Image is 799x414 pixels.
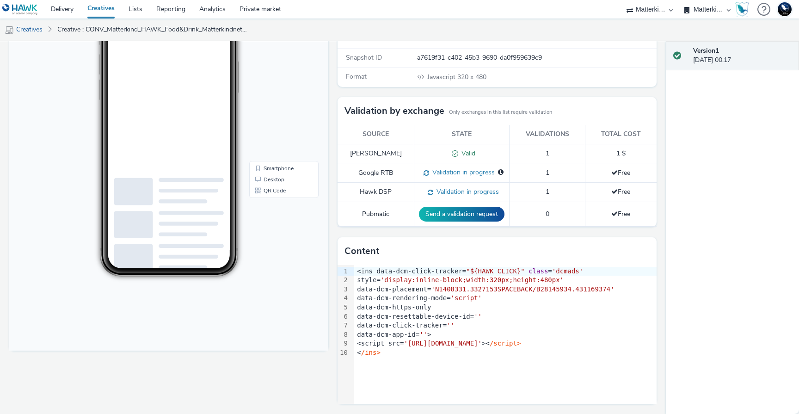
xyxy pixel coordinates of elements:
[354,285,657,294] div: data-dcm-placement=
[338,348,349,358] div: 10
[242,203,307,214] li: Desktop
[693,46,719,55] strong: Version 1
[338,294,349,303] div: 4
[404,340,482,347] span: '[URL][DOMAIN_NAME]'
[616,149,626,158] span: 1 $
[546,210,549,218] span: 0
[254,194,284,200] span: Smartphone
[242,214,307,225] li: QR Code
[338,285,349,294] div: 3
[338,339,349,348] div: 9
[474,313,482,320] span: ''
[611,168,630,177] span: Free
[354,276,657,285] div: style=
[735,2,753,17] a: Hawk Academy
[429,168,495,177] span: Validation in progress
[338,330,349,340] div: 8
[338,303,349,312] div: 5
[338,202,414,227] td: Pubmatic
[433,187,499,196] span: Validation in progress
[338,276,349,285] div: 2
[427,73,457,81] span: Javascript
[426,73,486,81] span: 320 x 480
[419,207,504,222] button: Send a validation request
[338,163,414,183] td: Google RTB
[354,303,657,312] div: data-dcm-https-only
[354,348,657,358] div: <
[529,267,548,275] span: class
[338,125,414,144] th: Source
[458,149,475,158] span: Valid
[346,72,367,81] span: Format
[338,321,349,330] div: 7
[354,321,657,330] div: data-dcm-click-tracker=
[344,244,379,258] h3: Content
[346,53,382,62] span: Snapshot ID
[585,125,657,144] th: Total cost
[546,149,549,158] span: 1
[338,183,414,202] td: Hawk DSP
[546,168,549,177] span: 1
[510,125,585,144] th: Validations
[354,330,657,340] div: data-dcm-app-id= >
[451,294,482,302] span: 'script'
[490,340,521,347] span: /script>
[354,267,657,276] div: <ins data-dcm-click-tracker= =
[611,187,630,196] span: Free
[431,285,614,293] span: 'N1408331.3327153SPACEBACK/B28145934.431169374'
[354,339,657,348] div: <script src= ><
[466,267,524,275] span: "${HAWK_CLICK}"
[354,312,657,321] div: data-dcm-resettable-device-id=
[447,321,455,329] span: ''
[414,125,510,144] th: State
[338,312,349,321] div: 6
[53,19,252,41] a: Creative : CONV_Matterkind_HAWK_Food&Drink_Matterkindnetwork_PICARD_Picard_N/A_ChocoMoelleux_N/A-...
[546,187,549,196] span: 1
[109,36,119,41] span: 19:33
[344,104,444,118] h3: Validation by exchange
[254,216,277,222] span: QR Code
[2,4,38,15] img: undefined Logo
[361,349,381,356] span: /ins>
[242,192,307,203] li: Smartphone
[735,2,749,17] img: Hawk Academy
[254,205,275,211] span: Desktop
[417,53,656,62] div: a7619f31-c402-45b3-9690-da0f959639c9
[611,210,630,218] span: Free
[693,46,792,65] div: [DATE] 00:17
[338,267,349,276] div: 1
[552,267,583,275] span: 'dcmads'
[354,294,657,303] div: data-dcm-rendering-mode=
[419,331,427,338] span: ''
[449,109,552,116] small: Only exchanges in this list require validation
[338,144,414,163] td: [PERSON_NAME]
[778,2,792,16] img: Support Hawk
[381,276,564,284] span: 'display:inline-block;width:320px;height:480px'
[5,25,14,35] img: mobile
